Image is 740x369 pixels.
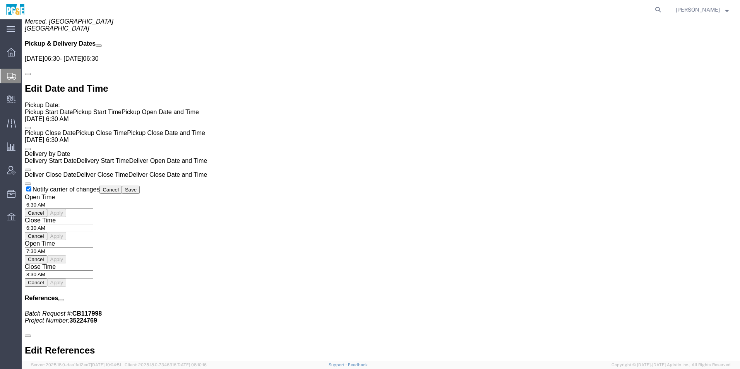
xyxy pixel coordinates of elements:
[675,5,729,14] button: [PERSON_NAME]
[348,362,368,367] a: Feedback
[612,362,731,368] span: Copyright © [DATE]-[DATE] Agistix Inc., All Rights Reserved
[125,362,207,367] span: Client: 2025.18.0-7346316
[5,4,25,15] img: logo
[91,362,121,367] span: [DATE] 10:04:51
[31,362,121,367] span: Server: 2025.18.0-daa1fe12ee7
[22,19,740,361] iframe: FS Legacy Container
[329,362,348,367] a: Support
[176,362,207,367] span: [DATE] 08:10:16
[676,5,720,14] span: Rhiannon Nichols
